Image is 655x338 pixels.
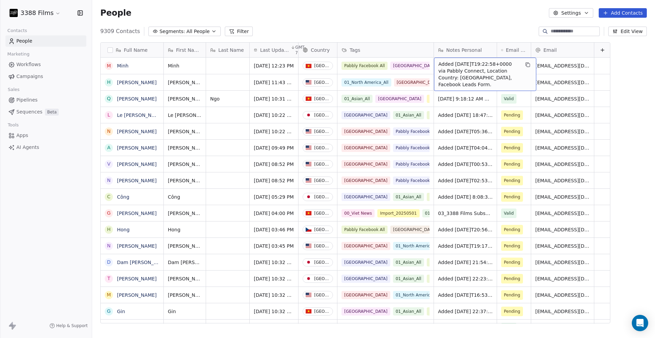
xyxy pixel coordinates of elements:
span: Pending [504,144,520,151]
span: 00_Viet News [341,209,375,217]
div: Full Name [101,43,163,57]
div: Q [107,95,111,102]
span: Pending [504,226,520,233]
span: Import_20250618 [398,324,440,332]
span: Pabbly Website [427,275,464,283]
span: [EMAIL_ADDRESS][DOMAIN_NAME] [535,79,590,86]
div: Last Name [206,43,249,57]
div: H [107,79,111,86]
div: [GEOGRAPHIC_DATA] [314,211,330,216]
a: [PERSON_NAME] [117,145,157,151]
span: [DATE] 08:52 PM [254,161,294,168]
a: Công [117,194,129,200]
span: GMT-7 [295,45,307,56]
div: [GEOGRAPHIC_DATA] [314,195,330,199]
span: Tools [5,120,21,130]
div: G [107,308,111,315]
span: 01_Asian_All [393,258,424,266]
span: 01_North America_All [341,78,391,87]
span: [GEOGRAPHIC_DATA] [341,160,390,168]
span: [DATE] 04:00 PM [254,210,294,217]
div: G [107,210,111,217]
span: Pending [504,308,520,315]
span: [DATE] 03:46 PM [254,226,294,233]
a: Apps [5,130,86,141]
a: [PERSON_NAME] [117,211,157,216]
span: Added [DATE] 22:23:43 via Pabbly Connect, Location Country: [GEOGRAPHIC_DATA], 3388 Films Subscri... [438,275,493,282]
span: [DATE] 08:52 PM [254,177,294,184]
span: [GEOGRAPHIC_DATA] [341,176,390,185]
button: Add Contacts [599,8,647,18]
span: Google Contacts Import [341,324,396,332]
span: Country [311,47,330,53]
span: Import_20250501 [377,209,419,217]
span: AI Agents [16,144,39,151]
span: [EMAIL_ADDRESS][DOMAIN_NAME] [535,128,590,135]
a: SequencesBeta [5,106,86,118]
span: All People [186,28,209,35]
span: Added [DATE]T00:53:21+0000 via Pabbly Connect, Location Country: [GEOGRAPHIC_DATA], Facebook Lead... [438,161,493,168]
span: [EMAIL_ADDRESS][DOMAIN_NAME] [535,275,590,282]
span: Pipelines [16,96,38,104]
span: [EMAIL_ADDRESS][DOMAIN_NAME] [535,226,590,233]
div: M [107,62,111,70]
span: [EMAIL_ADDRESS][DOMAIN_NAME] [535,144,590,151]
span: [DATE] 10:31 AM [254,95,294,102]
span: Valid [504,95,514,102]
span: Added [DATE] 8:08:35 via Pabbly Connect, Location Country: [GEOGRAPHIC_DATA], 3388 Films Subscrib... [438,194,493,200]
a: Dam [PERSON_NAME] [117,260,170,265]
a: [PERSON_NAME] [117,292,157,298]
div: grid [164,58,611,324]
div: Tags [337,43,434,57]
span: [GEOGRAPHIC_DATA] [341,307,390,316]
span: Apps [16,132,28,139]
div: Last Updated DateGMT-7 [250,43,298,57]
span: [DATE] 10:22 AM [254,112,294,119]
div: [GEOGRAPHIC_DATA] [314,80,330,85]
span: Pabbly Website [427,193,464,201]
span: [GEOGRAPHIC_DATA] [341,275,390,283]
div: Email [531,43,594,57]
span: [DATE] 03:45 PM [254,243,294,249]
span: Campaigns [16,73,43,80]
span: [DATE] 05:29 PM [254,194,294,200]
span: [EMAIL_ADDRESS][DOMAIN_NAME] [535,210,590,217]
span: [PERSON_NAME] [168,79,202,86]
div: [GEOGRAPHIC_DATA] [314,178,330,183]
span: Contacts [4,26,30,36]
span: Pending [504,177,520,184]
span: Dam [PERSON_NAME] [168,259,202,266]
a: Gin [117,309,125,314]
span: [PERSON_NAME] [168,210,202,217]
a: [PERSON_NAME] [117,243,157,249]
span: [DATE] 09:49 PM [254,144,294,151]
span: 01_Asian_All [422,209,453,217]
span: Added [DATE] 21:54:27 via Pabbly Connect, Location Country: [GEOGRAPHIC_DATA], 3388 Films Subscri... [438,259,493,266]
img: 3388Films_Logo_White.jpg [10,9,18,17]
span: Pending [504,128,520,135]
span: 01_North America_All [393,291,443,299]
div: [GEOGRAPHIC_DATA] [314,129,330,134]
span: Last Name [218,47,244,53]
div: Open Intercom Messenger [632,315,648,331]
span: Workflows [16,61,41,68]
span: [GEOGRAPHIC_DATA] [375,95,424,103]
div: [GEOGRAPHIC_DATA] [314,244,330,248]
span: [PERSON_NAME] [168,275,202,282]
span: Added [DATE]T02:53:12+0000 via Pabbly Connect, Location Country: [GEOGRAPHIC_DATA], Facebook Lead... [438,177,493,184]
div: grid [101,58,164,324]
span: [DATE] 10:32 AM [254,275,294,282]
span: 01_Asian_All [393,111,424,119]
span: [EMAIL_ADDRESS][DOMAIN_NAME] [535,161,590,168]
span: 01_Asian_All [393,307,424,316]
div: V [107,160,111,168]
a: Campaigns [5,71,86,82]
a: Hong [117,227,130,232]
span: [PERSON_NAME] [168,243,202,249]
div: [GEOGRAPHIC_DATA] [314,145,330,150]
span: Pabbly Facebook US [393,176,440,185]
span: [GEOGRAPHIC_DATA] [341,127,390,136]
button: Filter [225,27,253,36]
span: Added [DATE]T20:56:28+0000 via Pabbly Connect, Location Country: [GEOGRAPHIC_DATA], Facebook Lead... [438,226,493,233]
span: [PERSON_NAME] [168,144,202,151]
